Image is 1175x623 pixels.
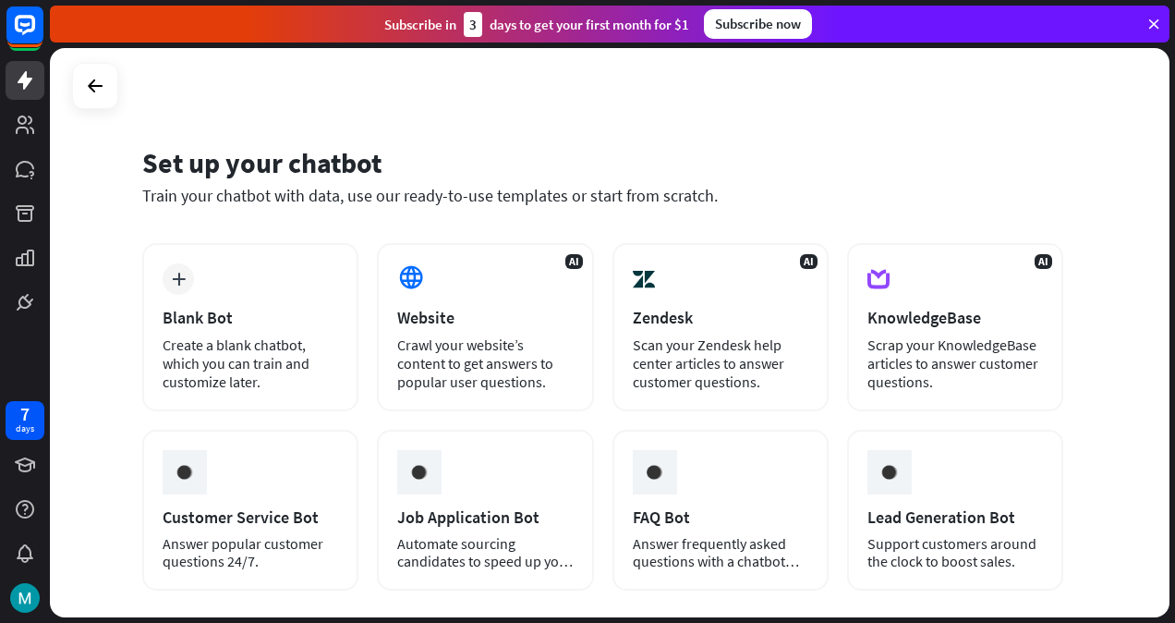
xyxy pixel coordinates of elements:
a: 7 days [6,401,44,440]
div: Subscribe in days to get your first month for $1 [384,12,689,37]
div: Subscribe now [704,9,812,39]
div: 3 [464,12,482,37]
div: days [16,422,34,435]
div: 7 [20,406,30,422]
